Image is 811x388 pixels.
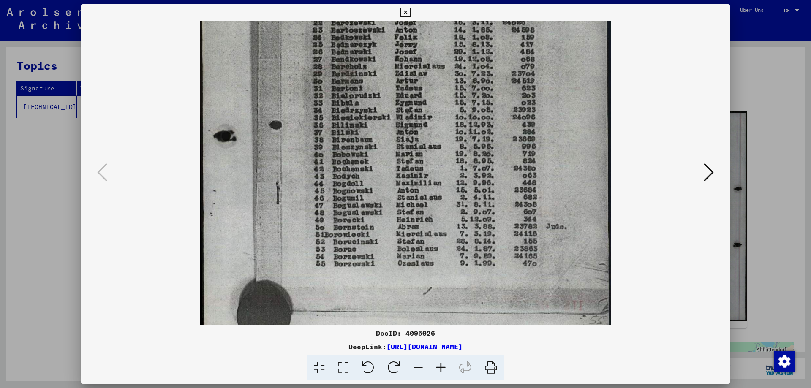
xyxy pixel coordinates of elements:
[774,351,794,371] div: Zustimmung ändern
[774,351,795,372] img: Zustimmung ändern
[386,342,463,351] a: [URL][DOMAIN_NAME]
[81,342,730,352] div: DeepLink:
[81,328,730,338] div: DocID: 4095026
